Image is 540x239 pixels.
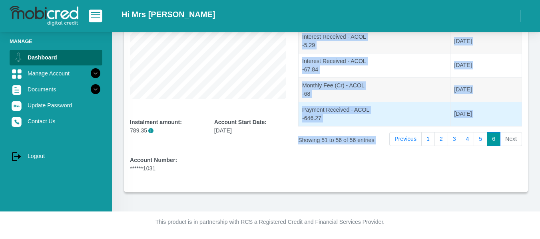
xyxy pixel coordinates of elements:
[450,77,522,102] td: [DATE]
[10,114,102,129] a: Contact Us
[450,53,522,77] td: [DATE]
[487,132,500,146] a: 6
[130,157,177,163] b: Account Number:
[10,148,102,164] a: Logout
[450,102,522,126] td: [DATE]
[474,132,487,146] a: 5
[298,131,385,144] div: Showing 51 to 56 of 56 entries
[448,132,461,146] a: 3
[130,119,182,125] b: Instalment amount:
[10,50,102,65] a: Dashboard
[389,132,422,146] a: Previous
[461,132,474,146] a: 4
[10,6,78,26] img: logo-mobicred.svg
[48,218,492,226] p: This product is in partnership with RCS a Registered Credit and Financial Services Provider.
[434,132,448,146] a: 2
[10,66,102,81] a: Manage Account
[299,77,450,102] td: Monthly Fee (Cr) - ACOL -68
[130,126,202,135] p: 789.35
[10,98,102,113] a: Update Password
[122,10,215,19] h2: Hi Mrs [PERSON_NAME]
[421,132,435,146] a: 1
[214,119,267,125] b: Account Start Date:
[10,82,102,97] a: Documents
[299,53,450,77] td: Interest Received - ACOL -67.84
[299,29,450,53] td: Interest Received - ACOL -5.29
[299,102,450,126] td: Payment Received - ACOL -646.27
[10,38,102,45] li: Manage
[450,29,522,53] td: [DATE]
[148,128,153,133] span: i
[214,118,287,135] div: [DATE]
